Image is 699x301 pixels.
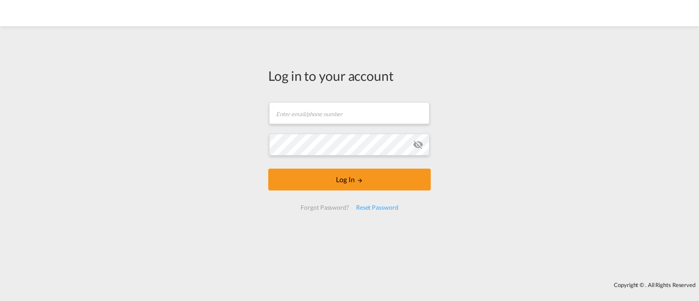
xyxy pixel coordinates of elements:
button: LOGIN [268,169,431,190]
input: Enter email/phone number [269,102,429,124]
div: Log in to your account [268,66,431,85]
div: Forgot Password? [297,200,352,215]
div: Reset Password [353,200,402,215]
md-icon: icon-eye-off [413,139,423,150]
